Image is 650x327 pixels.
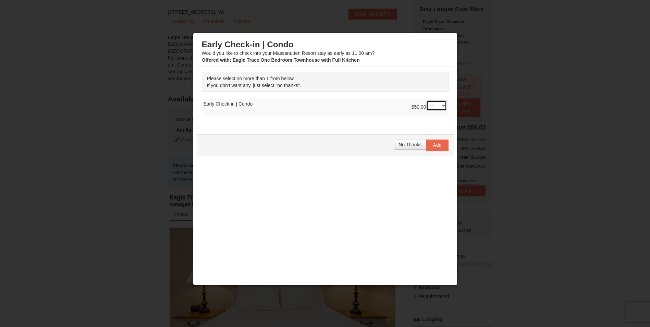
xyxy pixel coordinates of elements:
span: Add [433,142,442,148]
td: Early Check-in | Condo [202,99,449,116]
span: If you don't want any, just select "no thanks". [207,83,301,88]
h3: Early Check-in | Condo [202,39,449,50]
div: Would you like to check into your Massanutten Resort stay as early as 11:00 am? [202,39,449,63]
button: Add [426,140,449,150]
span: Please select no more than 1 from below. [207,76,295,81]
button: No Thanks [394,140,426,150]
strong: : Eagle Trace One Bedroom Townhouse with Full Kitchen [202,57,360,63]
span: Offered with [202,57,230,63]
div: $50.00 [412,100,447,114]
span: No Thanks [398,142,421,147]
